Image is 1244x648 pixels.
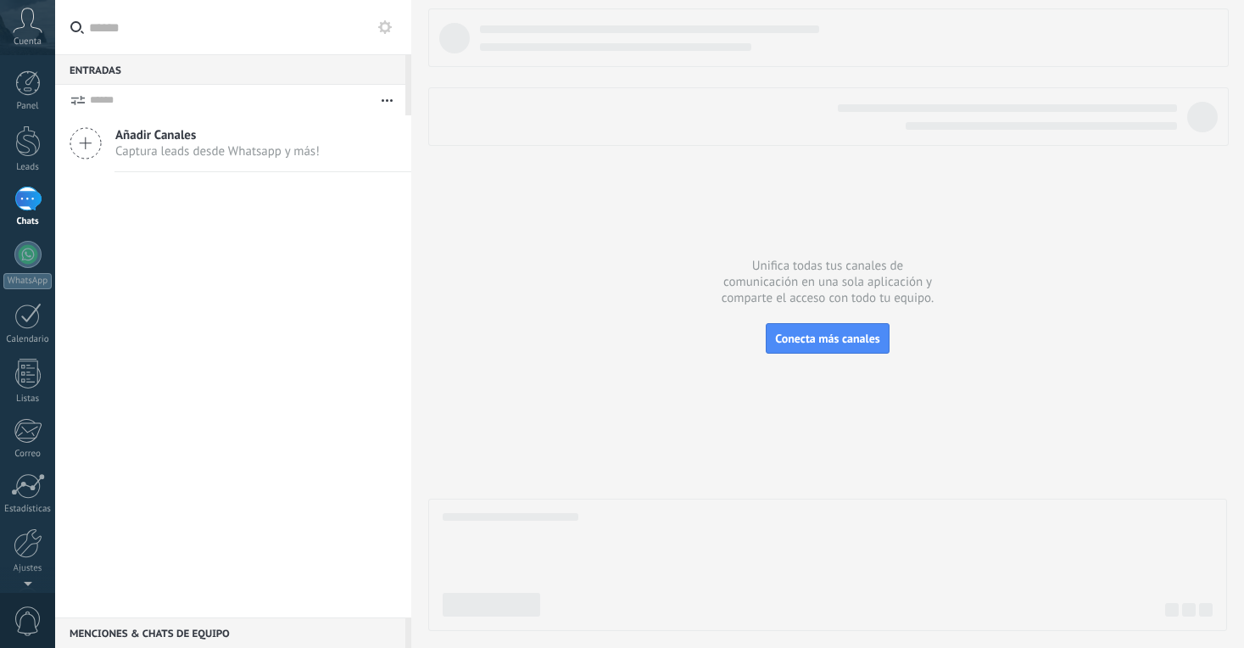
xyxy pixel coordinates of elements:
span: Conecta más canales [775,331,879,346]
button: Conecta más canales [766,323,889,354]
div: Entradas [55,54,405,85]
span: Añadir Canales [115,127,320,143]
div: Chats [3,216,53,227]
div: Leads [3,162,53,173]
div: WhatsApp [3,273,52,289]
div: Calendario [3,334,53,345]
div: Estadísticas [3,504,53,515]
span: Captura leads desde Whatsapp y más! [115,143,320,159]
div: Correo [3,449,53,460]
div: Panel [3,101,53,112]
div: Menciones & Chats de equipo [55,617,405,648]
div: Ajustes [3,563,53,574]
span: Cuenta [14,36,42,47]
div: Listas [3,394,53,405]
